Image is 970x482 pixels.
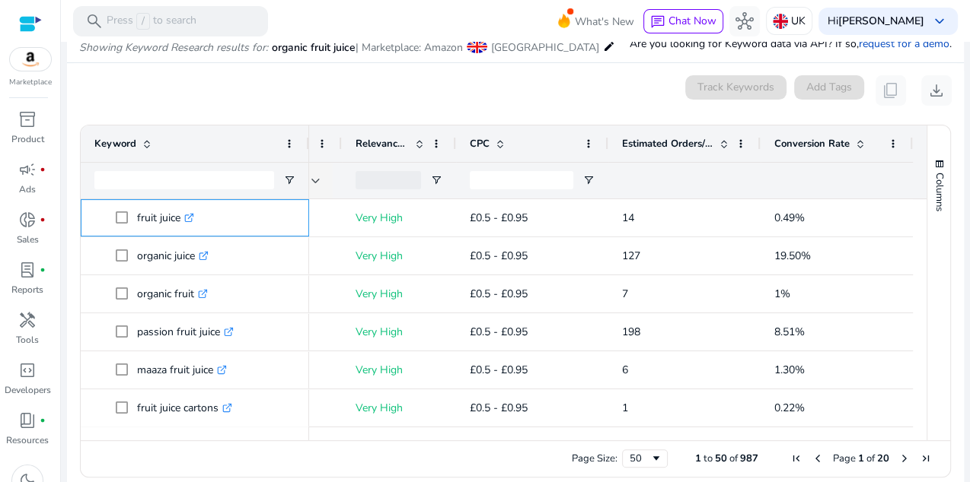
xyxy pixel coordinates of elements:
[18,361,37,379] span: code_blocks
[668,14,716,28] span: Chat Now
[643,9,723,33] button: chatChat Now
[930,12,949,30] span: keyboard_arrow_down
[622,401,628,415] span: 1
[356,278,442,309] p: Very High
[85,12,104,30] span: search
[470,249,528,263] span: £0.5 - £0.95
[735,12,754,30] span: hub
[921,75,952,106] button: download
[933,173,946,211] span: Columns
[356,316,442,347] p: Very High
[491,40,599,55] span: [GEOGRAPHIC_DATA]
[5,383,51,397] p: Developers
[470,171,573,189] input: CPC Filter Input
[17,233,39,246] p: Sales
[704,452,713,465] span: to
[137,240,209,271] p: organic juice
[774,401,805,415] span: 0.22%
[650,14,665,30] span: chat
[40,166,46,173] span: fiber_manual_record
[40,267,46,273] span: fiber_manual_record
[838,14,924,28] b: [PERSON_NAME]
[356,354,442,385] p: Very High
[470,287,528,301] span: £0.5 - £0.95
[790,452,802,465] div: First Page
[774,211,805,225] span: 0.49%
[136,13,150,30] span: /
[774,363,805,377] span: 1.30%
[622,137,713,151] span: Estimated Orders/Month
[898,452,911,465] div: Next Page
[6,433,49,447] p: Resources
[18,311,37,329] span: handyman
[10,48,51,71] img: amazon.svg
[9,77,52,88] p: Marketplace
[137,316,234,347] p: passion fruit juice
[791,8,806,34] p: UK
[582,174,595,186] button: Open Filter Menu
[79,40,268,55] i: Showing Keyword Research results for:
[137,354,227,385] p: maaza fruit juice
[812,452,824,465] div: Previous Page
[40,417,46,423] span: fiber_manual_record
[774,249,811,263] span: 19.50%
[630,452,650,465] div: 50
[920,452,932,465] div: Last Page
[356,137,409,151] span: Relevance Score
[470,325,528,339] span: £0.5 - £0.95
[137,392,232,423] p: fruit juice cartons
[622,287,628,301] span: 7
[828,16,924,27] p: Hi
[470,401,528,415] span: £0.5 - £0.95
[18,110,37,128] span: inventory_2
[572,452,617,465] div: Page Size:
[11,283,43,296] p: Reports
[18,211,37,229] span: donut_small
[622,363,628,377] span: 6
[137,278,208,309] p: organic fruit
[11,132,44,146] p: Product
[622,211,634,225] span: 14
[858,452,864,465] span: 1
[18,160,37,179] span: campaign
[622,325,640,339] span: 198
[729,452,738,465] span: of
[137,202,194,233] p: fruit juice
[877,452,889,465] span: 20
[107,13,196,30] p: Press to search
[18,411,37,430] span: book_4
[470,363,528,377] span: £0.5 - £0.95
[356,202,442,233] p: Very High
[430,174,442,186] button: Open Filter Menu
[18,261,37,279] span: lab_profile
[622,249,640,263] span: 127
[774,137,850,151] span: Conversion Rate
[774,325,805,339] span: 8.51%
[773,14,788,29] img: uk.svg
[272,40,356,55] span: organic fruit juice
[94,137,136,151] span: Keyword
[356,392,442,423] p: Very High
[622,449,668,468] div: Page Size
[833,452,856,465] span: Page
[695,452,701,465] span: 1
[356,240,442,271] p: Very High
[866,452,875,465] span: of
[16,333,39,347] p: Tools
[927,81,946,100] span: download
[575,8,634,35] span: What's New
[715,452,727,465] span: 50
[94,171,274,189] input: Keyword Filter Input
[729,6,760,36] button: hub
[470,137,490,151] span: CPC
[283,174,295,186] button: Open Filter Menu
[774,287,790,301] span: 1%
[356,40,463,55] span: | Marketplace: Amazon
[19,182,36,196] p: Ads
[740,452,758,465] span: 987
[40,217,46,223] span: fiber_manual_record
[470,211,528,225] span: £0.5 - £0.95
[603,37,615,55] mat-icon: edit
